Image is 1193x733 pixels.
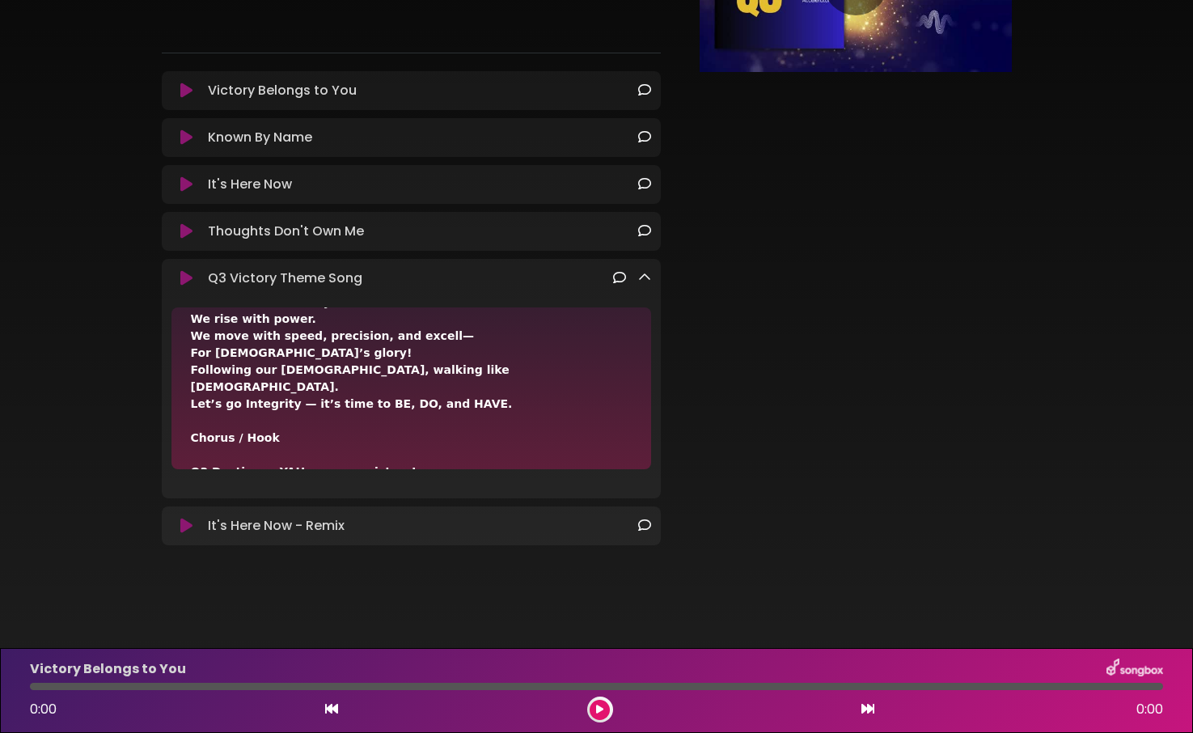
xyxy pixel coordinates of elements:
[208,222,364,241] p: Thoughts Don't Own Me
[208,128,312,147] p: Known By Name
[208,269,362,288] p: Q3 Victory Theme Song
[208,516,345,536] p: It's Here Now - Remix
[208,81,357,100] p: Victory Belongs to You
[208,175,292,194] p: It's Here Now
